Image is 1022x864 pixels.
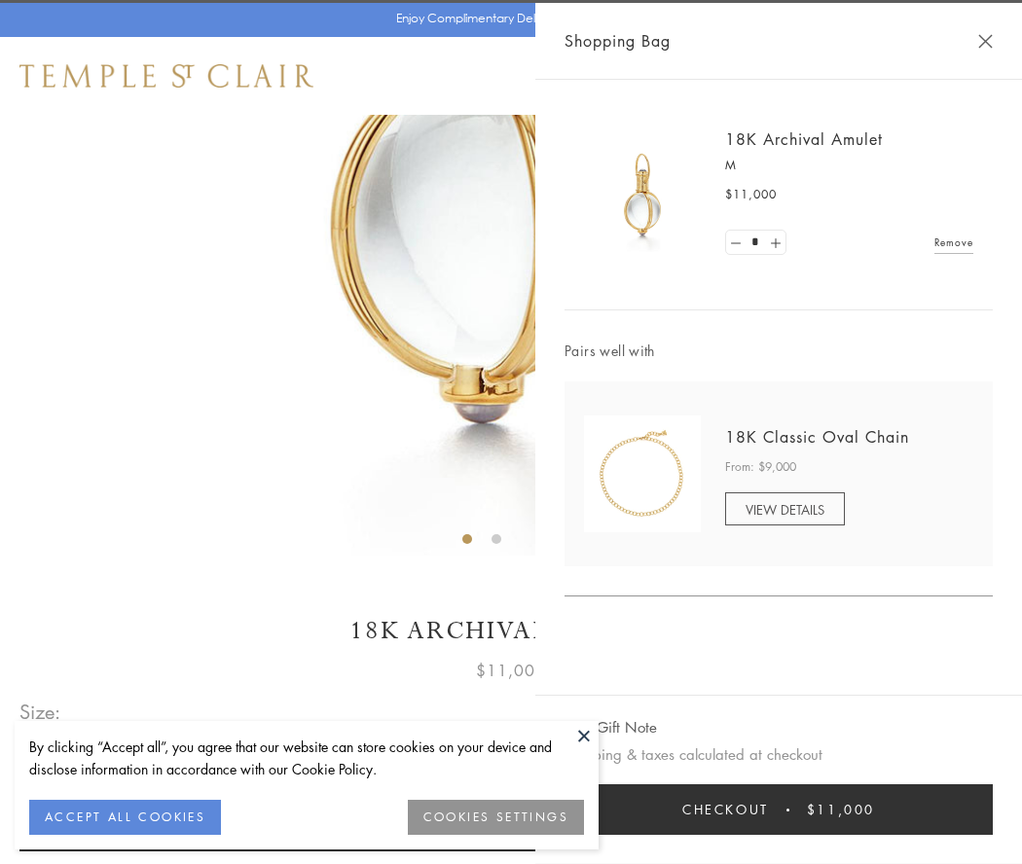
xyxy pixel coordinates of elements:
[584,415,701,532] img: N88865-OV18
[725,128,883,150] a: 18K Archival Amulet
[934,232,973,253] a: Remove
[19,64,313,88] img: Temple St. Clair
[725,156,973,175] p: M
[807,799,875,820] span: $11,000
[396,9,617,28] p: Enjoy Complimentary Delivery & Returns
[565,784,993,835] button: Checkout $11,000
[726,231,746,255] a: Set quantity to 0
[978,34,993,49] button: Close Shopping Bag
[565,742,993,767] p: Shipping & taxes calculated at checkout
[19,696,62,728] span: Size:
[29,736,584,780] div: By clicking “Accept all”, you agree that our website can store cookies on your device and disclos...
[725,492,845,525] a: VIEW DETAILS
[565,340,993,362] span: Pairs well with
[565,28,671,54] span: Shopping Bag
[725,457,796,477] span: From: $9,000
[682,799,769,820] span: Checkout
[476,658,546,683] span: $11,000
[584,136,701,253] img: 18K Archival Amulet
[725,185,777,204] span: $11,000
[565,715,657,739] button: Add Gift Note
[746,500,824,519] span: VIEW DETAILS
[29,800,221,835] button: ACCEPT ALL COOKIES
[19,614,1003,648] h1: 18K Archival Amulet
[765,231,785,255] a: Set quantity to 2
[408,800,584,835] button: COOKIES SETTINGS
[725,426,909,448] a: 18K Classic Oval Chain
